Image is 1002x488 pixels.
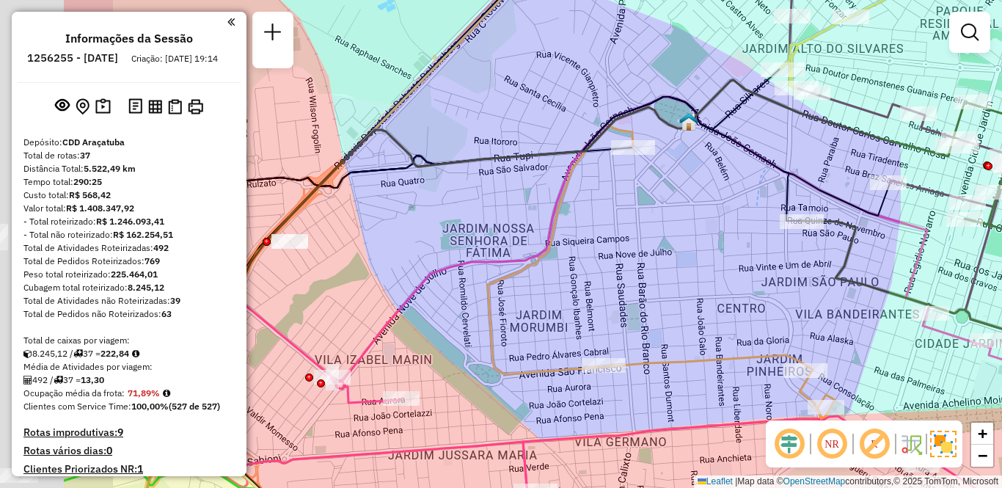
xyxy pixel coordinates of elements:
[125,52,224,65] div: Criação: [DATE] 19:14
[23,463,235,476] h4: Clientes Priorizados NR:
[23,307,235,321] div: Total de Pedidos não Roteirizados:
[258,18,288,51] a: Nova sessão e pesquisa
[128,387,160,398] strong: 71,89%
[23,136,235,149] div: Depósito:
[23,445,235,457] h4: Rotas vários dias:
[23,175,235,189] div: Tempo total:
[23,202,235,215] div: Valor total:
[165,96,185,117] button: Visualizar Romaneio
[161,308,172,319] strong: 63
[783,476,846,487] a: OpenStreetMap
[111,269,158,280] strong: 225.464,01
[23,228,235,241] div: - Total não roteirizado:
[227,13,235,30] a: Clique aqui para minimizar o painel
[23,374,235,387] div: 492 / 37 =
[23,426,235,439] h4: Rotas improdutivas:
[69,189,111,200] strong: R$ 568,42
[23,376,32,385] i: Total de Atividades
[185,96,206,117] button: Imprimir Rotas
[73,95,92,118] button: Centralizar mapa no depósito ou ponto de apoio
[978,424,987,443] span: +
[145,255,160,266] strong: 769
[54,376,63,385] i: Total de rotas
[132,349,139,358] i: Meta Caixas/viagem: 220,40 Diferença: 2,44
[145,96,165,116] button: Visualizar relatório de Roteirização
[117,426,123,439] strong: 9
[153,242,169,253] strong: 492
[23,215,235,228] div: - Total roteirizado:
[23,189,235,202] div: Custo total:
[814,426,849,462] span: Ocultar NR
[698,476,733,487] a: Leaflet
[23,149,235,162] div: Total de rotas:
[857,426,892,462] span: Exibir rótulo
[80,150,90,161] strong: 37
[52,95,73,118] button: Exibir sessão original
[73,176,102,187] strong: 290:25
[694,476,1002,488] div: Map data © contributors,© 2025 TomTom, Microsoft
[84,163,136,174] strong: 5.522,49 km
[66,203,134,214] strong: R$ 1.408.347,92
[23,349,32,358] i: Cubagem total roteirizado
[23,241,235,255] div: Total de Atividades Roteirizadas:
[679,112,698,131] img: BIRIGUI
[955,18,984,47] a: Exibir filtros
[735,476,737,487] span: |
[23,360,235,374] div: Média de Atividades por viagem:
[131,401,169,412] strong: 100,00%
[971,445,993,467] a: Zoom out
[125,95,145,118] button: Logs desbloquear sessão
[65,32,193,45] h4: Informações da Sessão
[100,348,129,359] strong: 222,84
[23,255,235,268] div: Total de Pedidos Roteirizados:
[978,446,987,465] span: −
[23,334,235,347] div: Total de caixas por viagem:
[23,294,235,307] div: Total de Atividades não Roteirizadas:
[81,374,104,385] strong: 13,30
[92,95,114,118] button: Painel de Sugestão
[137,462,143,476] strong: 1
[899,432,923,456] img: Fluxo de ruas
[23,387,125,398] span: Ocupação média da frota:
[23,162,235,175] div: Distância Total:
[128,282,164,293] strong: 8.245,12
[23,281,235,294] div: Cubagem total roteirizado:
[169,401,220,412] strong: (527 de 527)
[96,216,164,227] strong: R$ 1.246.093,41
[271,234,308,249] div: Atividade não roteirizada - BRUNO VIANNA
[113,229,173,240] strong: R$ 162.254,51
[27,51,118,65] h6: 1256255 - [DATE]
[163,389,170,398] em: Média calculada utilizando a maior ocupação (%Peso ou %Cubagem) de cada rota da sessão. Rotas cro...
[73,349,83,358] i: Total de rotas
[23,401,131,412] span: Clientes com Service Time:
[23,268,235,281] div: Peso total roteirizado:
[930,431,957,457] img: Exibir/Ocultar setores
[106,444,112,457] strong: 0
[170,295,180,306] strong: 39
[23,347,235,360] div: 8.245,12 / 37 =
[971,423,993,445] a: Zoom in
[772,426,807,462] span: Ocultar deslocamento
[62,136,125,148] strong: CDD Araçatuba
